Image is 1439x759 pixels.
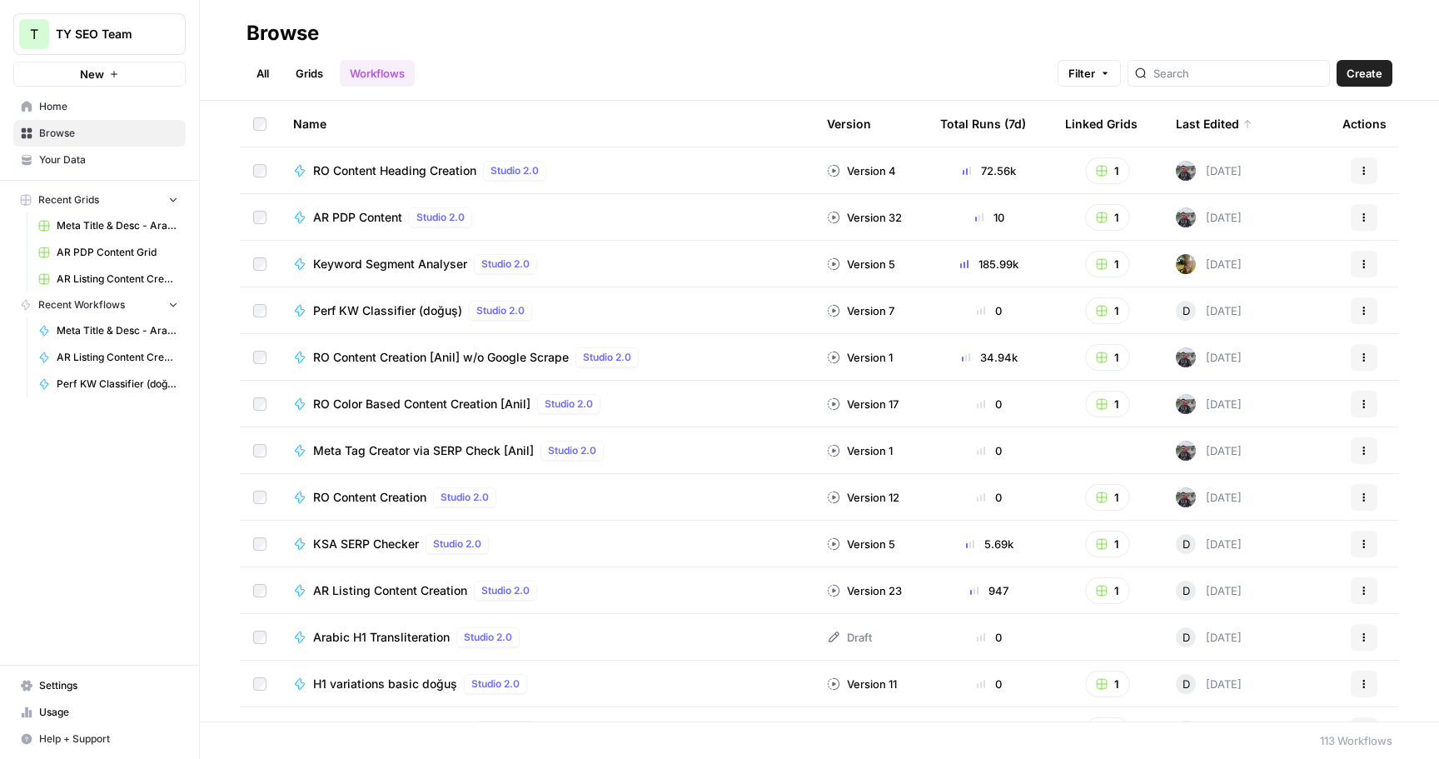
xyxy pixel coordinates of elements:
div: Version 1 [827,349,893,366]
span: Studio 2.0 [464,630,512,645]
div: [DATE] [1176,674,1242,694]
a: RO Content Creation [Anil] w/o Google ScrapeStudio 2.0 [293,347,800,367]
a: Keyword Segment AnalyserStudio 2.0 [293,254,800,274]
div: [DATE] [1176,347,1242,367]
a: AR Listing Content Creation Grid [31,266,186,292]
img: gw1sx2voaue3qv6n9g0ogtx49w3o [1176,161,1196,181]
div: Version 5 [827,536,895,552]
div: 5.69k [940,536,1038,552]
a: Arabic H1 TransliterationStudio 2.0 [293,627,800,647]
span: AR Listing Content Creation [57,350,178,365]
div: Actions [1342,101,1387,147]
div: 113 Workflows [1320,732,1392,749]
div: Total Runs (7d) [940,101,1026,147]
input: Search [1153,65,1322,82]
div: Version 7 [827,302,894,319]
a: RO Color Based Content Creation [Anil]Studio 2.0 [293,394,800,414]
a: Perf KW Classifier (doğuş)Studio 2.0 [293,301,800,321]
a: Usage [13,699,186,726]
button: 1 [1085,297,1130,324]
a: AR PDP ContentStudio 2.0 [293,207,800,227]
button: 1 [1085,484,1130,511]
div: Linked Grids [1065,101,1138,147]
span: Settings [39,678,178,693]
span: RO Content Creation [Anil] w/o Google Scrape [313,349,569,366]
img: qq2rv3o47c9jtr97g6zjqk3rl5v9 [1176,254,1196,274]
div: 0 [940,489,1038,506]
span: Meta Title & Desc - Arabic [57,218,178,233]
div: 0 [940,676,1038,692]
div: Draft [827,629,872,646]
img: gw1sx2voaue3qv6n9g0ogtx49w3o [1176,441,1196,461]
button: Recent Workflows [13,292,186,317]
span: D [1183,676,1190,692]
span: RO Content Heading Creation [313,162,476,179]
a: Meta Title & Desc - Arabic [31,317,186,344]
span: Filter [1068,65,1095,82]
a: Home [13,93,186,120]
img: gw1sx2voaue3qv6n9g0ogtx49w3o [1176,487,1196,507]
span: Perf KW Classifier (doğuş) [313,302,462,319]
span: AR Listing Content Creation Grid [57,272,178,287]
a: Workflows [340,60,415,87]
div: Version 1 [827,442,893,459]
div: Version 32 [827,209,902,226]
span: Browse [39,126,178,141]
span: T [30,24,38,44]
span: TY SEO Team [56,26,157,42]
button: New [13,62,186,87]
div: Last Edited [1176,101,1252,147]
a: AR PDP Content Grid [31,239,186,266]
span: Create [1347,65,1382,82]
button: Create [1337,60,1392,87]
a: Meta Title & Desc - Arabic [31,212,186,239]
img: gw1sx2voaue3qv6n9g0ogtx49w3o [1176,207,1196,227]
button: Help + Support [13,726,186,752]
button: Filter [1058,60,1121,87]
div: Version 12 [827,489,899,506]
button: 1 [1085,204,1130,231]
span: Usage [39,705,178,720]
div: [DATE] [1176,581,1242,601]
span: D [1183,302,1190,319]
a: Meta Tag Creator via SERP Check [Anil]Studio 2.0 [293,441,800,461]
a: Your Data [13,147,186,173]
span: Perf KW Classifier (doğuş) [57,377,178,392]
span: KSA SERP Checker [313,536,419,552]
div: 0 [940,629,1038,646]
button: 1 [1085,251,1130,277]
span: Studio 2.0 [583,350,631,365]
a: H1 variations basic doğuşStudio 2.0 [293,674,800,694]
span: Meta Title & Desc - Arabic [57,323,178,338]
div: 34.94k [940,349,1038,366]
span: Studio 2.0 [481,257,530,272]
a: KSA SERP CheckerStudio 2.0 [293,534,800,554]
span: Your Data [39,152,178,167]
div: [DATE] [1176,534,1242,554]
div: Version 11 [827,676,897,692]
div: 185.99k [940,256,1038,272]
div: 0 [940,396,1038,412]
span: New [80,66,104,82]
div: Version 5 [827,256,895,272]
button: 1 [1085,671,1130,697]
span: Meta Tag Creator via SERP Check [Anil] [313,442,534,459]
span: AR PDP Content [313,209,402,226]
div: 0 [940,302,1038,319]
span: Studio 2.0 [433,537,481,552]
div: Version 23 [827,582,902,599]
span: Studio 2.0 [471,677,520,692]
span: RO Content Creation [313,489,426,506]
span: Recent Workflows [38,297,125,312]
span: Help + Support [39,732,178,747]
span: D [1183,582,1190,599]
div: 10 [940,209,1038,226]
span: Studio 2.0 [441,490,489,505]
span: Studio 2.0 [548,443,596,458]
span: D [1183,536,1190,552]
div: Version [827,101,871,147]
div: [DATE] [1176,161,1242,181]
div: [DATE] [1176,394,1242,414]
span: RO Color Based Content Creation [Anil] [313,396,530,412]
div: 947 [940,582,1038,599]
